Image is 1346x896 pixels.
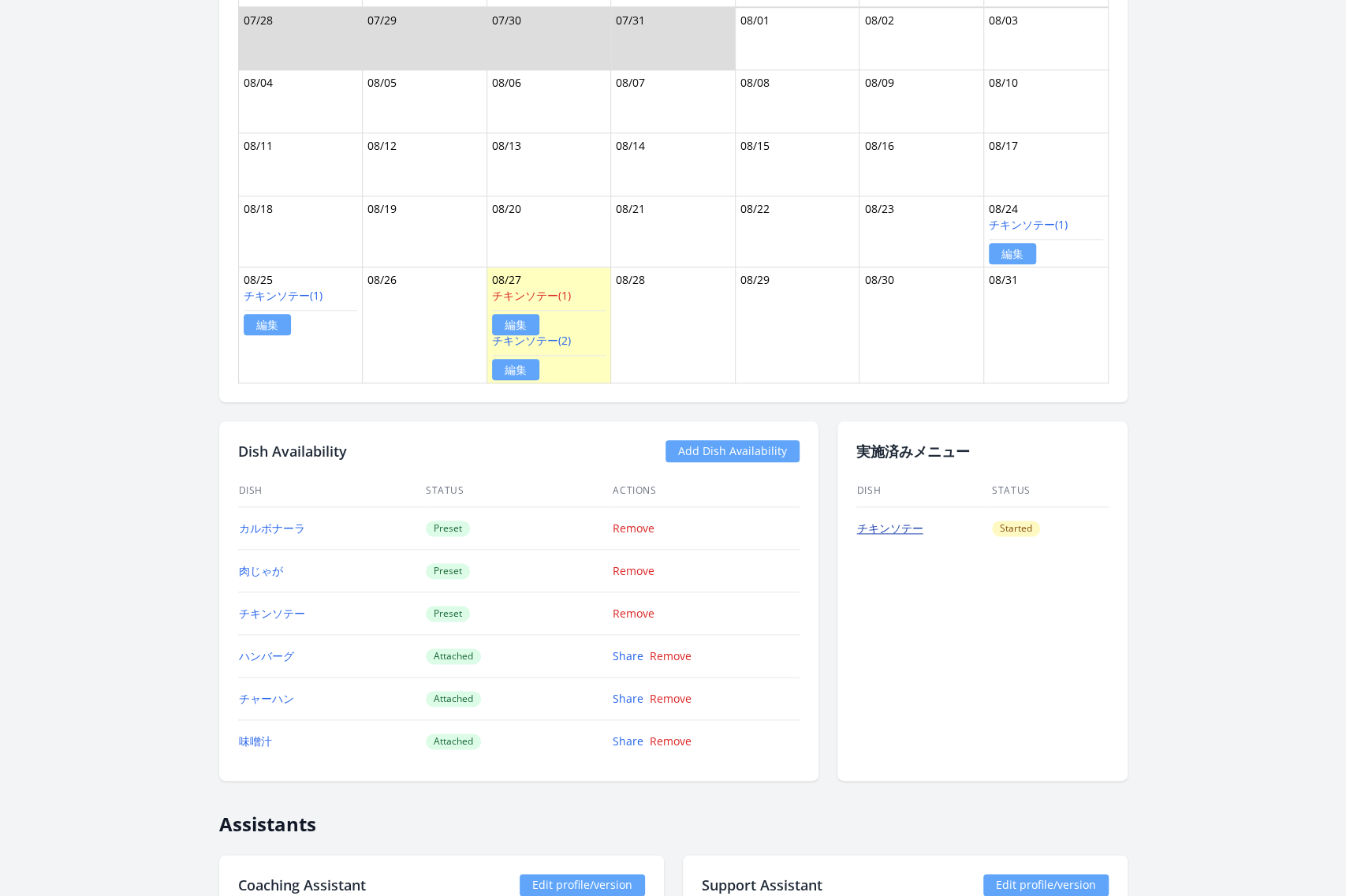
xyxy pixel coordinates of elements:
td: 08/15 [735,133,859,196]
h2: 実施済みメニュー [856,440,1109,462]
span: Preset [426,521,470,536]
span: Preset [426,563,470,579]
a: 編集 [989,243,1036,264]
a: Share [613,691,643,706]
td: 08/01 [735,7,859,70]
a: チキンソテー [239,606,305,621]
td: 08/10 [983,70,1108,133]
th: Dish [238,475,425,507]
a: Share [613,734,643,749]
span: Attached [426,648,481,664]
h2: Support Assistant [702,874,822,896]
a: チキンソテー [857,521,923,536]
a: Add Dish Availability [666,440,800,462]
td: 07/29 [363,7,487,70]
td: 08/11 [238,133,363,196]
a: チキンソテー(1) [492,288,571,303]
td: 08/18 [238,196,363,267]
td: 08/26 [363,267,487,383]
h2: Assistants [219,800,1128,836]
a: Remove [650,734,692,749]
span: Preset [426,606,470,622]
a: チキンソテー(2) [492,333,571,348]
td: 08/23 [859,196,984,267]
td: 08/25 [238,267,363,383]
h2: Dish Availability [238,440,347,462]
td: 08/22 [735,196,859,267]
a: Remove [613,563,654,578]
span: Attached [426,691,481,707]
td: 08/09 [859,70,984,133]
td: 08/04 [238,70,363,133]
a: カルボナーラ [239,521,305,536]
a: Share [613,648,643,663]
a: 味噌汁 [239,734,272,749]
td: 08/29 [735,267,859,383]
a: Edit profile/version [520,874,645,896]
td: 08/12 [363,133,487,196]
span: Started [992,521,1040,536]
td: 08/31 [983,267,1108,383]
td: 08/03 [983,7,1108,70]
a: Remove [613,521,654,536]
a: チキンソテー(1) [244,288,323,303]
td: 08/27 [487,267,611,383]
a: 編集 [492,314,539,335]
a: 編集 [244,314,291,335]
td: 08/06 [487,70,611,133]
td: 07/31 [611,7,736,70]
td: 08/16 [859,133,984,196]
span: Attached [426,734,481,749]
h2: Coaching Assistant [238,874,366,896]
a: Remove [650,691,692,706]
td: 07/28 [238,7,363,70]
a: 編集 [492,359,539,380]
td: 07/30 [487,7,611,70]
th: Status [425,475,612,507]
a: ハンバーグ [239,648,294,663]
td: 08/14 [611,133,736,196]
a: チキンソテー(1) [989,217,1068,232]
th: Status [991,475,1109,507]
td: 08/30 [859,267,984,383]
td: 08/02 [859,7,984,70]
th: Dish [856,475,992,507]
td: 08/07 [611,70,736,133]
td: 08/08 [735,70,859,133]
a: 肉じゃが [239,563,283,578]
td: 08/20 [487,196,611,267]
th: Actions [612,475,799,507]
td: 08/05 [363,70,487,133]
td: 08/19 [363,196,487,267]
td: 08/17 [983,133,1108,196]
a: Remove [650,648,692,663]
a: チャーハン [239,691,294,706]
td: 08/24 [983,196,1108,267]
td: 08/21 [611,196,736,267]
td: 08/13 [487,133,611,196]
a: Remove [613,606,654,621]
td: 08/28 [611,267,736,383]
a: Edit profile/version [983,874,1109,896]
